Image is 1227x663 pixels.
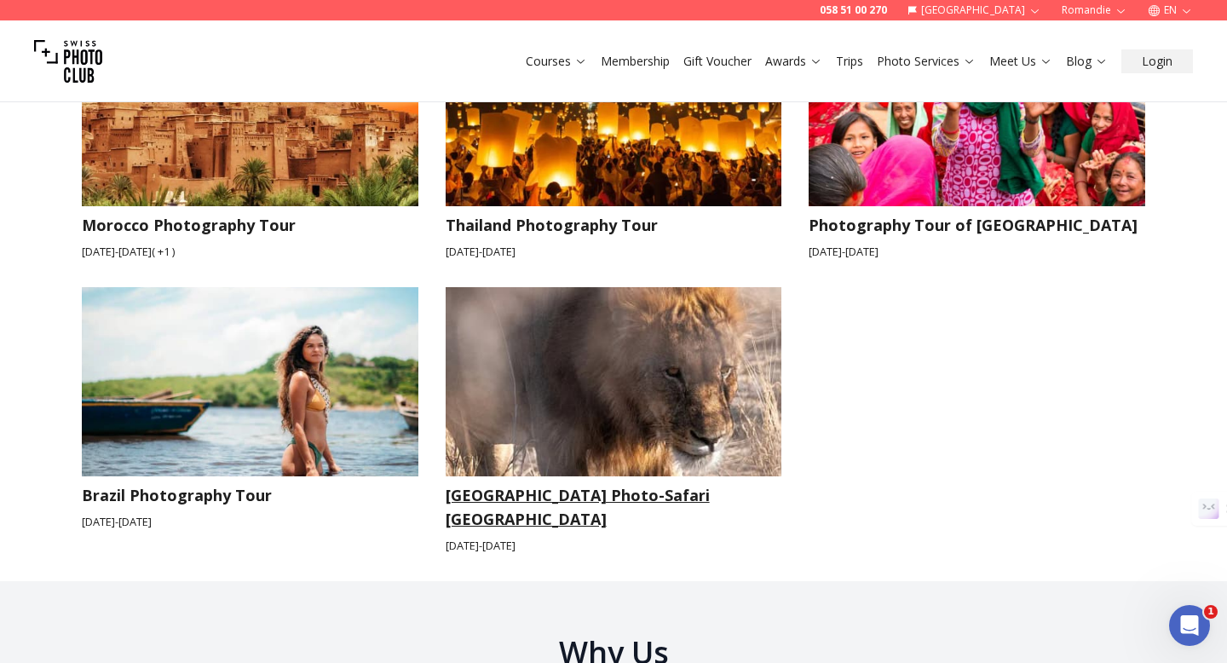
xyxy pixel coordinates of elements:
[829,49,870,73] button: Trips
[601,53,670,70] a: Membership
[870,49,982,73] button: Photo Services
[65,278,435,486] img: Brazil Photography Tour
[758,49,829,73] button: Awards
[989,53,1052,70] a: Meet Us
[836,53,863,70] a: Trips
[526,53,587,70] a: Courses
[683,53,752,70] a: Gift Voucher
[429,7,798,215] img: Thailand Photography Tour
[982,49,1059,73] button: Meet Us
[82,244,418,260] small: [DATE] - [DATE] ( + 1 )
[1169,605,1210,646] iframe: Intercom live chat
[519,49,594,73] button: Courses
[82,213,418,237] h3: Morocco Photography Tour
[677,49,758,73] button: Gift Voucher
[446,17,782,260] a: Thailand Photography TourThailand Photography Tour[DATE]-[DATE]
[82,514,418,530] small: [DATE] - [DATE]
[1066,53,1108,70] a: Blog
[792,7,1162,215] img: Photography Tour of Nepal
[446,213,782,237] h3: Thailand Photography Tour
[446,538,782,554] small: [DATE] - [DATE]
[1059,49,1115,73] button: Blog
[809,17,1145,260] a: Photography Tour of NepalPhotography Tour of [GEOGRAPHIC_DATA][DATE]-[DATE]
[594,49,677,73] button: Membership
[446,483,782,531] h3: [GEOGRAPHIC_DATA] Photo-Safari [GEOGRAPHIC_DATA]
[1204,605,1218,619] span: 1
[1121,49,1193,73] button: Login
[877,53,976,70] a: Photo Services
[446,287,782,554] a: Kruger National Park Photo-Safari South Africa[GEOGRAPHIC_DATA] Photo-Safari [GEOGRAPHIC_DATA][DA...
[820,3,887,17] a: 058 51 00 270
[34,27,102,95] img: Swiss photo club
[765,53,822,70] a: Awards
[446,244,782,260] small: [DATE] - [DATE]
[82,483,418,507] h3: Brazil Photography Tour
[82,17,418,260] a: Morocco Photography TourMorocco Photography Tour[DATE]-[DATE]( +1 )
[82,287,418,554] a: Brazil Photography TourBrazil Photography Tour[DATE]-[DATE]
[809,244,1145,260] small: [DATE] - [DATE]
[65,7,435,215] img: Morocco Photography Tour
[446,287,782,476] img: Kruger National Park Photo-Safari South Africa
[809,213,1145,237] h3: Photography Tour of [GEOGRAPHIC_DATA]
